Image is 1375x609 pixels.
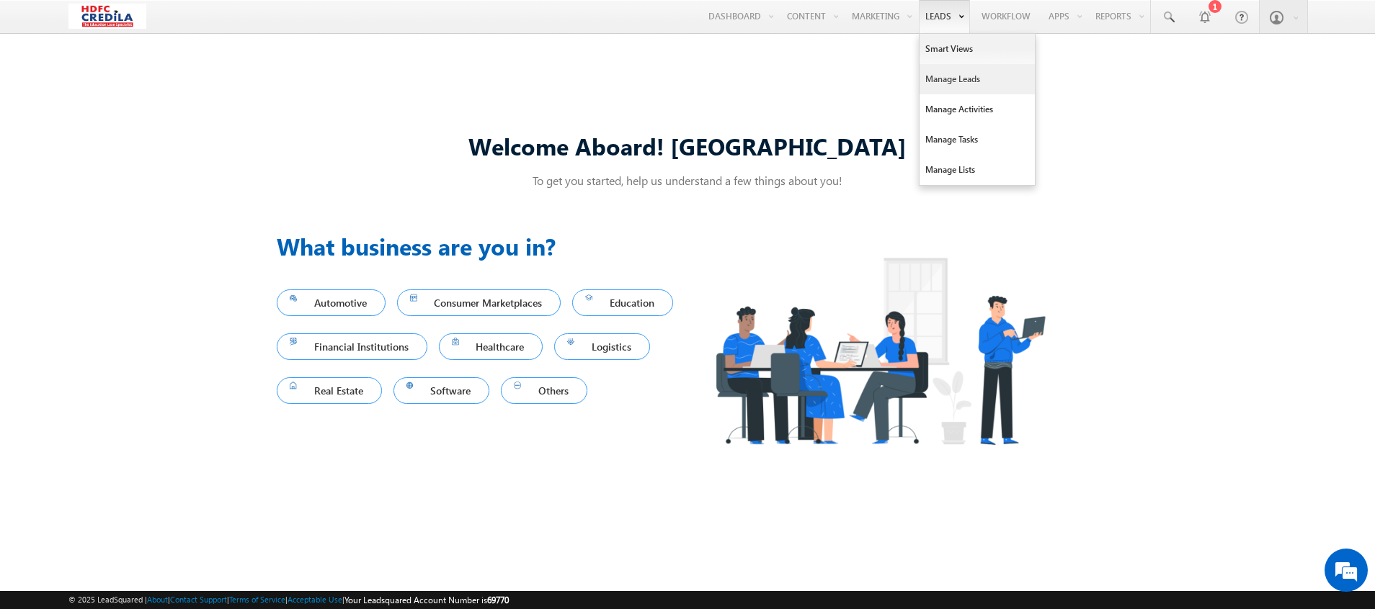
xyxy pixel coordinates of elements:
[290,337,414,356] span: Financial Institutions
[290,381,369,400] span: Real Estate
[410,293,548,312] span: Consumer Marketplaces
[920,125,1035,155] a: Manage Tasks
[277,130,1098,161] div: Welcome Aboard! [GEOGRAPHIC_DATA]
[68,593,509,607] span: © 2025 LeadSquared | | | | |
[68,4,146,29] img: Custom Logo
[147,595,168,604] a: About
[277,173,1098,188] p: To get you started, help us understand a few things about you!
[920,155,1035,185] a: Manage Lists
[170,595,227,604] a: Contact Support
[585,293,660,312] span: Education
[277,229,687,263] h3: What business are you in?
[487,595,509,605] span: 69770
[406,381,477,400] span: Software
[687,229,1072,473] img: Industry.png
[452,337,530,356] span: Healthcare
[514,381,574,400] span: Others
[344,595,509,605] span: Your Leadsquared Account Number is
[290,293,373,312] span: Automotive
[920,64,1035,94] a: Manage Leads
[567,337,637,356] span: Logistics
[229,595,285,604] a: Terms of Service
[920,94,1035,125] a: Manage Activities
[288,595,342,604] a: Acceptable Use
[920,34,1035,64] a: Smart Views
